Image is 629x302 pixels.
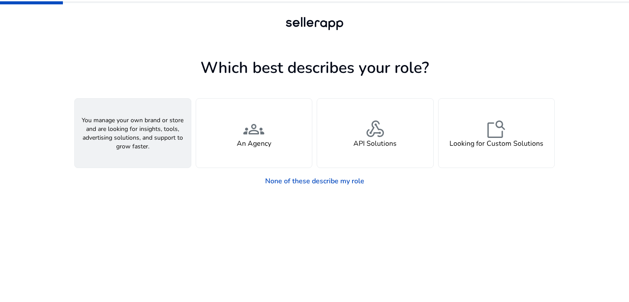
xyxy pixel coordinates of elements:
h4: Looking for Custom Solutions [449,140,543,148]
span: groups [243,119,264,140]
a: None of these describe my role [258,172,371,190]
span: feature_search [486,119,507,140]
button: You manage your own brand or store and are looking for insights, tools, advertising solutions, an... [74,98,191,168]
span: webhook [365,119,386,140]
button: webhookAPI Solutions [317,98,434,168]
h4: API Solutions [353,140,397,148]
button: feature_searchLooking for Custom Solutions [438,98,555,168]
button: groupsAn Agency [196,98,313,168]
h4: An Agency [237,140,271,148]
h1: Which best describes your role? [74,58,555,77]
